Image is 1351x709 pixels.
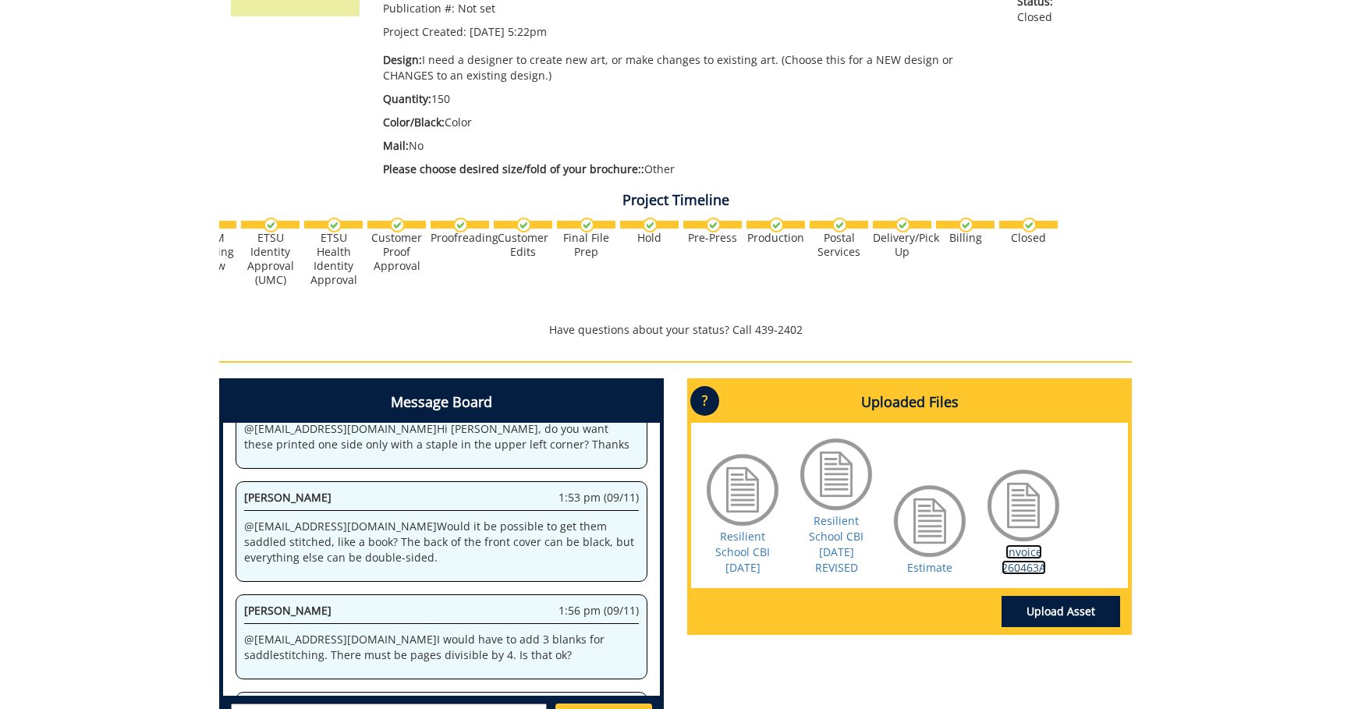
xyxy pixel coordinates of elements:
[383,91,994,107] p: 150
[809,513,863,575] a: Resilient School CBI [DATE] REVISED
[304,231,363,287] div: ETSU Health Identity Approval
[383,52,422,67] span: Design:
[936,231,995,245] div: Billing
[390,218,405,232] img: checkmark
[580,218,594,232] img: checkmark
[431,231,489,245] div: Proofreading
[683,231,742,245] div: Pre-Press
[219,322,1132,338] p: Have questions about your status? Call 439-2402
[383,24,466,39] span: Project Created:
[832,218,847,232] img: checkmark
[907,560,952,575] a: Estimate
[241,231,300,287] div: ETSU Identity Approval (UMC)
[367,231,426,273] div: Customer Proof Approval
[453,218,468,232] img: checkmark
[895,218,910,232] img: checkmark
[383,52,994,83] p: I need a designer to create new art, or make changes to existing art. (Choose this for a NEW desi...
[383,161,994,177] p: Other
[244,421,639,452] p: @ [EMAIL_ADDRESS][DOMAIN_NAME] Hi [PERSON_NAME], do you want these printed one side only with a s...
[558,490,639,505] span: 1:53 pm (09/11)
[1022,218,1037,232] img: checkmark
[244,632,639,663] p: @ [EMAIL_ADDRESS][DOMAIN_NAME] I would have to add 3 blanks for saddlestitching. There must be pa...
[690,386,719,416] p: ?
[558,603,639,619] span: 1:56 pm (09/11)
[769,218,784,232] img: checkmark
[1002,544,1046,575] a: Invoice 260463A
[223,382,660,423] h4: Message Board
[959,218,973,232] img: checkmark
[706,218,721,232] img: checkmark
[873,231,931,259] div: Delivery/Pick Up
[383,91,431,106] span: Quantity:
[244,603,332,618] span: [PERSON_NAME]
[516,218,531,232] img: checkmark
[810,231,868,259] div: Postal Services
[746,231,805,245] div: Production
[715,529,770,575] a: Resilient School CBI [DATE]
[999,231,1058,245] div: Closed
[458,1,495,16] span: Not set
[327,218,342,232] img: checkmark
[244,519,639,565] p: @ [EMAIL_ADDRESS][DOMAIN_NAME] Would it be possible to get them saddled stitched, like a book? Th...
[557,231,615,259] div: Final File Prep
[383,138,409,153] span: Mail:
[383,1,455,16] span: Publication #:
[383,161,644,176] span: Please choose desired size/fold of your brochure::
[383,115,445,129] span: Color/Black:
[643,218,658,232] img: checkmark
[219,193,1132,208] h4: Project Timeline
[264,218,278,232] img: checkmark
[620,231,679,245] div: Hold
[691,382,1128,423] h4: Uploaded Files
[494,231,552,259] div: Customer Edits
[383,138,994,154] p: No
[244,490,332,505] span: [PERSON_NAME]
[470,24,547,39] span: [DATE] 5:22pm
[383,115,994,130] p: Color
[1002,596,1120,627] a: Upload Asset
